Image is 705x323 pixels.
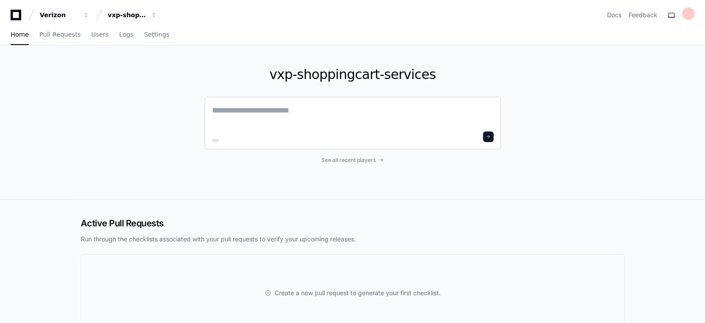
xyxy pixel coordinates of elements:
div: Verizon [40,11,78,19]
span: Logs [119,32,133,37]
button: vxp-shoppingcart-services [104,7,161,23]
a: See all recent players [204,157,501,164]
div: vxp-shoppingcart-services [108,11,146,19]
span: Settings [144,32,169,37]
span: Home [11,32,29,37]
h1: vxp-shoppingcart-services [204,67,501,83]
span: See all recent players [321,157,376,164]
a: Users [91,25,109,45]
button: Feedback [629,11,657,19]
a: Logs [119,25,133,45]
span: Pull Requests [39,32,80,37]
a: Home [11,25,29,45]
h2: Active Pull Requests [81,217,625,229]
a: Settings [144,25,169,45]
span: Create a new pull request to generate your first checklist. [275,289,441,297]
a: Pull Requests [39,25,80,45]
a: Docs [607,11,622,19]
button: Verizon [36,7,93,23]
span: Users [91,32,109,37]
p: Run through the checklists associated with your pull requests to verify your upcoming releases. [81,235,625,244]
